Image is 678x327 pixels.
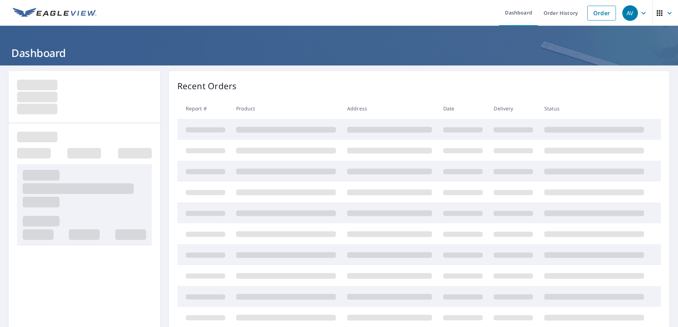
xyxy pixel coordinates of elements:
a: Order [587,6,616,21]
th: Date [438,98,488,119]
th: Address [341,98,438,119]
th: Delivery [488,98,539,119]
th: Report # [177,98,231,119]
img: EV Logo [13,8,96,18]
p: Recent Orders [177,80,237,92]
h1: Dashboard [9,46,669,60]
div: AV [622,5,638,21]
th: Product [230,98,341,119]
th: Status [539,98,650,119]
